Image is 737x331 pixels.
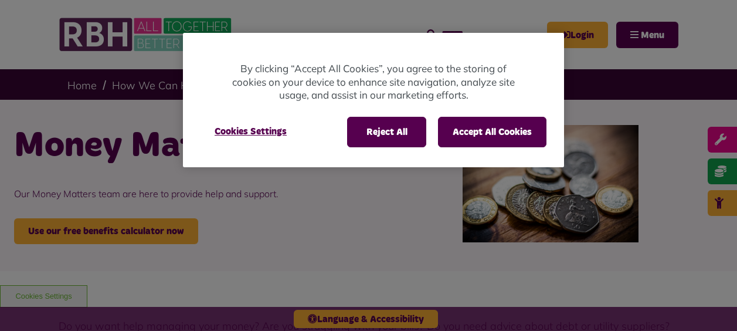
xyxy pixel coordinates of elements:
[438,117,546,147] button: Accept All Cookies
[201,117,301,146] button: Cookies Settings
[183,33,564,167] div: Privacy
[347,117,426,147] button: Reject All
[183,33,564,167] div: Cookie banner
[230,62,517,102] p: By clicking “Accept All Cookies”, you agree to the storing of cookies on your device to enhance s...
